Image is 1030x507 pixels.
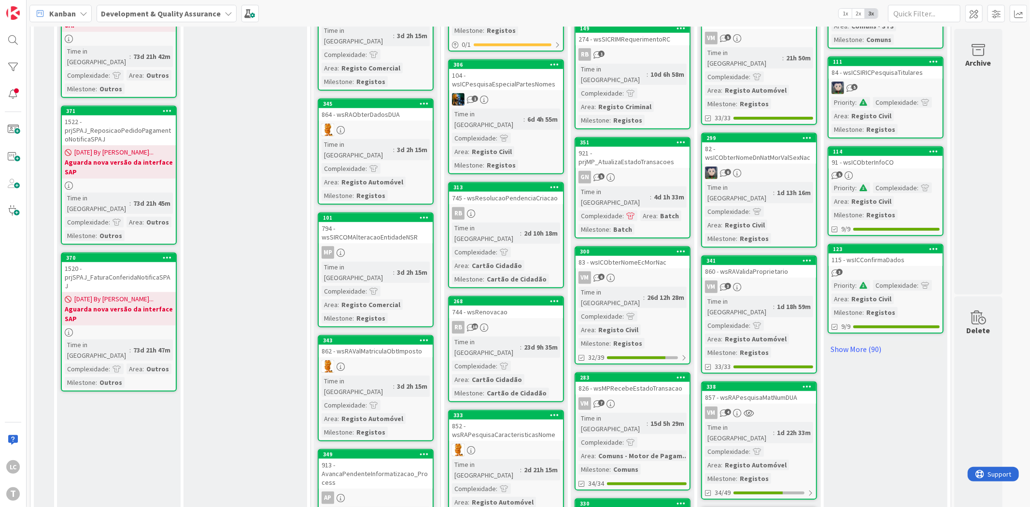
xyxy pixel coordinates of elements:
[702,281,816,293] div: VM
[773,187,775,198] span: :
[578,211,622,221] div: Complexidade
[705,182,773,203] div: Time in [GEOGRAPHIC_DATA]
[520,228,522,239] span: :
[20,1,44,13] span: Support
[851,84,858,90] span: 5
[483,160,484,170] span: :
[322,177,338,187] div: Area
[322,49,366,60] div: Complexidade
[862,307,864,318] span: :
[484,25,518,36] div: Registos
[832,183,855,193] div: Priority
[873,97,917,108] div: Complexidade
[339,63,403,73] div: Registo Comercial
[144,70,171,81] div: Outros
[832,124,862,135] div: Milestone
[705,281,718,293] div: VM
[322,313,353,324] div: Milestone
[449,60,563,90] div: 306104 - wsICPesquisaEspecialPartesNomes
[596,324,641,335] div: Registo Civil
[873,183,917,193] div: Complexidade
[109,70,110,81] span: :
[773,301,775,312] span: :
[62,253,176,262] div: 370
[775,187,813,198] div: 1d 13h 16m
[598,173,605,180] span: 5
[833,246,943,253] div: 123
[576,247,690,268] div: 30083 - wsICObterNomeEcMorNac
[62,253,176,292] div: 3701520 - prjSPAJ_FaturaConferidaNotificaSPAJ
[832,210,862,220] div: Milestone
[449,207,563,220] div: RB
[917,183,918,193] span: :
[395,30,430,41] div: 3d 2h 15m
[65,193,129,214] div: Time in [GEOGRAPHIC_DATA]
[888,5,960,22] input: Quick Filter...
[453,61,563,68] div: 306
[705,233,736,244] div: Milestone
[6,6,20,20] img: Visit kanbanzone.com
[323,100,433,107] div: 345
[864,124,898,135] div: Registos
[645,292,687,303] div: 26d 12h 28m
[705,85,721,96] div: Area
[611,224,635,235] div: Batch
[578,271,591,284] div: VM
[525,114,560,125] div: 6d 4h 55m
[62,107,176,115] div: 371
[366,49,367,60] span: :
[449,60,563,69] div: 306
[576,256,690,268] div: 83 - wsICObterNomeEcMorNac
[393,267,395,278] span: :
[578,287,643,308] div: Time in [GEOGRAPHIC_DATA]
[829,156,943,169] div: 91 - wsICObterInfoCO
[725,34,731,41] span: 5
[702,134,816,164] div: 29982 - wsICObterNomeDnNatMorValSexNac
[576,271,690,284] div: VM
[702,265,816,278] div: 860 - wsRAValidaProprietario
[323,214,433,221] div: 101
[395,144,430,155] div: 3d 2h 15m
[862,34,864,45] span: :
[131,198,173,209] div: 73d 21h 45m
[749,320,750,331] span: :
[706,135,816,141] div: 299
[322,25,393,46] div: Time in [GEOGRAPHIC_DATA]
[578,64,647,85] div: Time in [GEOGRAPHIC_DATA]
[725,283,731,289] span: 3
[576,171,690,183] div: GN
[832,307,862,318] div: Milestone
[576,33,690,45] div: 274 - wsSICRIMRequerimentoRC
[97,84,125,94] div: Outros
[749,206,750,217] span: :
[496,247,497,257] span: :
[449,183,563,204] div: 313745 - wsResolucaoPendenciaCriacao
[864,210,898,220] div: Registos
[65,304,173,324] b: Aguarda nova versão da interface SAP
[828,244,944,334] a: 123115 - wsICConfirmaDadosPriority:Complexidade:Area:Registo CivilMilestone:Registos9/9
[322,262,393,283] div: Time in [GEOGRAPHIC_DATA]
[828,56,944,139] a: 11184 - wsICSIRICPesquisaTitularesLSPriority:Complexidade:Area:Registo CivilMilestone:Registos
[65,46,129,67] div: Time in [GEOGRAPHIC_DATA]
[705,99,736,109] div: Milestone
[705,32,718,44] div: VM
[829,245,943,253] div: 123
[318,212,434,327] a: 101794 - wsSIRCOMAlteracaoEntidadeNSRMPTime in [GEOGRAPHIC_DATA]:3d 2h 15mComplexidade:Area:Regis...
[484,274,549,284] div: Cartão de Cidadão
[74,294,154,304] span: [DATE] By [PERSON_NAME]...
[580,139,690,146] div: 351
[353,190,354,201] span: :
[472,324,478,330] span: 18
[452,160,483,170] div: Milestone
[609,115,611,126] span: :
[322,76,353,87] div: Milestone
[452,109,523,130] div: Time in [GEOGRAPHIC_DATA]
[829,245,943,266] div: 123115 - wsICConfirmaDados
[832,196,847,207] div: Area
[832,34,862,45] div: Milestone
[737,233,771,244] div: Registos
[576,138,690,168] div: 351921 - prjMP_AtualizaEstadoTransacoes
[452,207,465,220] div: RB
[702,256,816,278] div: 341860 - wsRAValidaProprietario
[775,301,813,312] div: 1d 18h 59m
